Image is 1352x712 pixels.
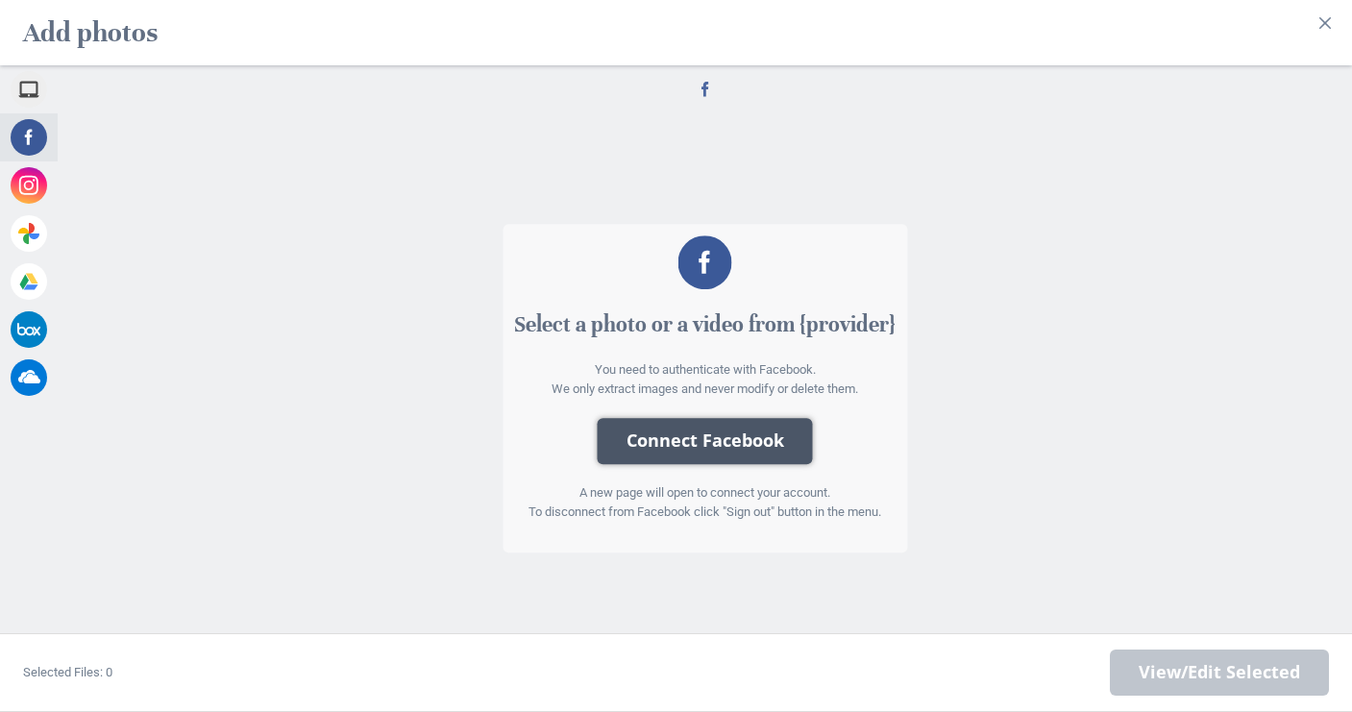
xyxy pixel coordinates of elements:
[1310,8,1340,38] button: Close
[1139,662,1300,683] span: View/Edit Selected
[514,360,896,380] div: You need to authenticate with Facebook.
[598,418,813,464] button: Connect Facebook
[514,380,896,399] div: We only extract images and never modify or delete them.
[23,8,158,58] h2: Add photos
[514,308,896,341] div: Select a photo or a video from {provider}
[23,665,112,679] span: Selected Files: 0
[1110,650,1329,696] span: Next
[514,483,896,503] div: A new page will open to connect your account.
[695,79,716,100] span: Facebook
[514,503,896,522] div: To disconnect from Facebook click "Sign out" button in the menu.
